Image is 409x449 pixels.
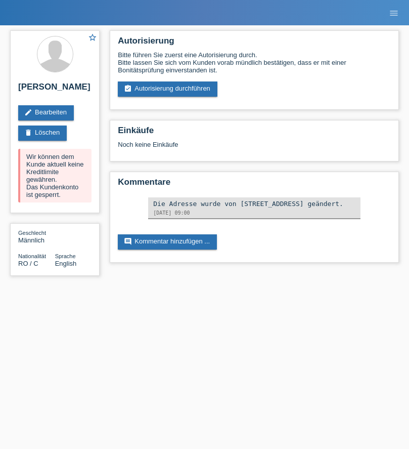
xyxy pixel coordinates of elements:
h2: Kommentare [118,177,391,192]
span: English [55,260,77,267]
div: [DATE] 09:00 [153,210,355,216]
i: menu [389,8,399,18]
span: Rumänien / C / 01.10.2021 [18,260,38,267]
span: Geschlecht [18,230,46,236]
h2: Autorisierung [118,36,391,51]
div: Noch keine Einkäufe [118,141,391,156]
div: Wir können dem Kunde aktuell keine Kreditlimite gewähren. Das Kundenkonto ist gesperrt. [18,149,92,202]
a: assignment_turned_inAutorisierung durchführen [118,81,217,97]
a: commentKommentar hinzufügen ... [118,234,217,250]
div: Bitte führen Sie zuerst eine Autorisierung durch. Bitte lassen Sie sich vom Kunden vorab mündlich... [118,51,391,74]
div: Die Adresse wurde von [STREET_ADDRESS] geändert. [153,200,355,208]
i: assignment_turned_in [124,85,132,93]
a: editBearbeiten [18,105,74,120]
i: star_border [88,33,97,42]
i: edit [24,108,32,116]
i: delete [24,129,32,137]
i: comment [124,237,132,246]
a: menu [384,10,404,16]
h2: Einkäufe [118,126,391,141]
div: Männlich [18,229,55,244]
a: star_border [88,33,97,44]
a: deleteLöschen [18,126,67,141]
h2: [PERSON_NAME] [18,82,92,97]
span: Sprache [55,253,76,259]
span: Nationalität [18,253,46,259]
